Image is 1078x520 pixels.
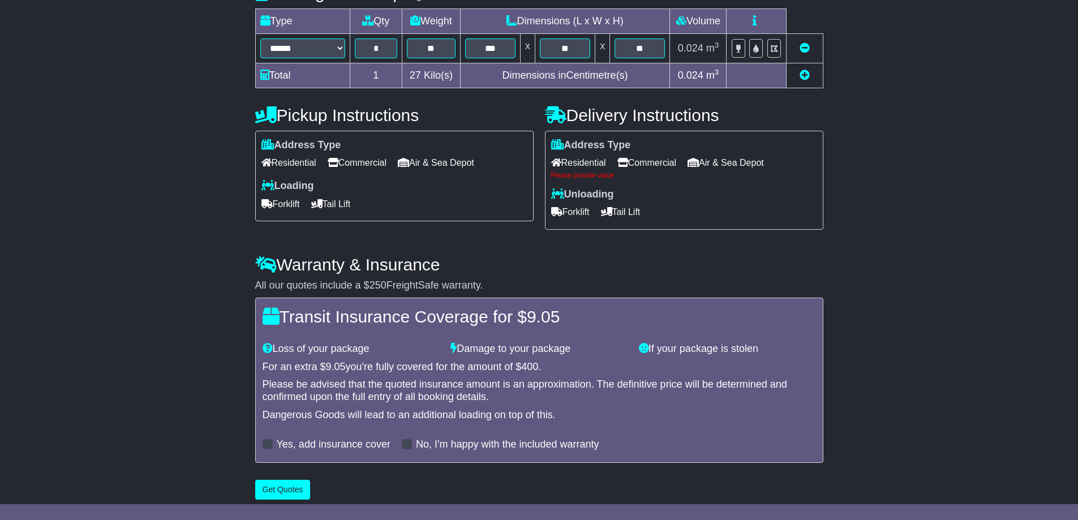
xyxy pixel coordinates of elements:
[678,42,703,54] span: 0.024
[551,154,606,171] span: Residential
[460,8,670,33] td: Dimensions (L x W x H)
[688,154,764,171] span: Air & Sea Depot
[715,41,719,49] sup: 3
[277,439,390,451] label: Yes, add insurance cover
[601,203,641,221] span: Tail Lift
[326,361,346,372] span: 9.05
[261,180,314,192] label: Loading
[706,42,719,54] span: m
[678,70,703,81] span: 0.024
[800,70,810,81] a: Add new item
[706,70,719,81] span: m
[263,307,816,326] h4: Transit Insurance Coverage for $
[410,70,421,81] span: 27
[551,171,817,179] div: Please provide value
[715,68,719,76] sup: 3
[551,188,614,201] label: Unloading
[261,154,316,171] span: Residential
[551,139,631,152] label: Address Type
[328,154,386,171] span: Commercial
[257,343,445,355] div: Loss of your package
[350,8,402,33] td: Qty
[402,63,461,88] td: Kilo(s)
[255,63,350,88] td: Total
[617,154,676,171] span: Commercial
[263,379,816,403] div: Please be advised that the quoted insurance amount is an approximation. The definitive price will...
[402,8,461,33] td: Weight
[350,63,402,88] td: 1
[445,343,633,355] div: Damage to your package
[263,361,816,373] div: For an extra $ you're fully covered for the amount of $ .
[255,8,350,33] td: Type
[261,139,341,152] label: Address Type
[527,307,560,326] span: 9.05
[800,42,810,54] a: Remove this item
[416,439,599,451] label: No, I'm happy with the included warranty
[255,106,534,124] h4: Pickup Instructions
[633,343,822,355] div: If your package is stolen
[521,361,538,372] span: 400
[261,195,300,213] span: Forklift
[595,33,610,63] td: x
[255,255,823,274] h4: Warranty & Insurance
[551,203,590,221] span: Forklift
[545,106,823,124] h4: Delivery Instructions
[263,409,816,422] div: Dangerous Goods will lead to an additional loading on top of this.
[520,33,535,63] td: x
[398,154,474,171] span: Air & Sea Depot
[670,8,727,33] td: Volume
[370,280,386,291] span: 250
[311,195,351,213] span: Tail Lift
[460,63,670,88] td: Dimensions in Centimetre(s)
[255,480,311,500] button: Get Quotes
[255,280,823,292] div: All our quotes include a $ FreightSafe warranty.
